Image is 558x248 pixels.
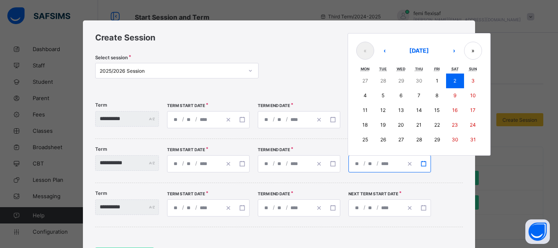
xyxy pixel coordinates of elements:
button: May 19, 2026 [374,118,392,132]
abbr: Friday [434,67,440,71]
abbr: Tuesday [379,67,387,71]
span: Term End Date [258,191,290,196]
button: May 14, 2026 [410,103,428,118]
abbr: May 31, 2026 [470,136,476,143]
abbr: May 9, 2026 [453,92,456,98]
span: / [181,204,185,211]
span: / [194,160,198,167]
abbr: May 28, 2026 [416,136,422,143]
button: May 2, 2026 [446,74,464,88]
button: Open asap [525,219,550,244]
button: May 20, 2026 [392,118,410,132]
span: / [363,204,366,211]
abbr: April 30, 2026 [416,78,422,84]
abbr: May 16, 2026 [452,107,458,113]
abbr: May 12, 2026 [380,107,386,113]
button: April 30, 2026 [410,74,428,88]
span: Next Term Start Date [348,191,398,196]
button: « [356,42,374,60]
button: May 22, 2026 [428,118,446,132]
button: May 28, 2026 [410,132,428,147]
abbr: May 3, 2026 [471,78,475,84]
abbr: May 23, 2026 [452,122,458,128]
button: May 6, 2026 [392,88,410,103]
button: May 5, 2026 [374,88,392,103]
label: Term [95,190,107,196]
button: May 29, 2026 [428,132,446,147]
button: May 10, 2026 [464,88,482,103]
span: / [376,204,379,211]
div: × [459,29,467,42]
button: May 26, 2026 [374,132,392,147]
button: › [445,42,463,60]
span: / [272,116,275,123]
abbr: May 20, 2026 [398,122,404,128]
abbr: May 21, 2026 [416,122,422,128]
abbr: May 13, 2026 [398,107,404,113]
span: / [272,160,275,167]
button: May 15, 2026 [428,103,446,118]
abbr: May 29, 2026 [434,136,440,143]
div: 2025/2026 Session [100,68,243,74]
button: May 17, 2026 [464,103,482,118]
abbr: Monday [361,67,370,71]
span: Term Start Date [167,191,205,196]
button: May 24, 2026 [464,118,482,132]
button: May 27, 2026 [392,132,410,147]
span: / [272,204,275,211]
span: / [181,160,185,167]
button: May 12, 2026 [374,103,392,118]
abbr: May 11, 2026 [363,107,368,113]
label: Term [95,146,107,152]
span: / [363,160,366,167]
button: May 3, 2026 [464,74,482,88]
span: Term Start Date [167,147,205,152]
span: Term End Date [258,147,290,152]
abbr: May 4, 2026 [364,92,367,98]
abbr: May 17, 2026 [470,107,475,113]
button: May 18, 2026 [356,118,374,132]
abbr: Sunday [469,67,477,71]
button: April 27, 2026 [356,74,374,88]
abbr: May 6, 2026 [400,92,402,98]
abbr: May 27, 2026 [398,136,404,143]
span: / [285,204,288,211]
abbr: May 2, 2026 [453,78,456,84]
span: / [285,160,288,167]
span: Term Start Date [167,103,205,108]
abbr: Thursday [415,67,423,71]
abbr: May 24, 2026 [470,122,476,128]
abbr: May 5, 2026 [382,92,384,98]
button: May 31, 2026 [464,132,482,147]
button: May 13, 2026 [392,103,410,118]
span: Select session [95,55,128,60]
span: / [194,116,198,123]
span: Create Session [95,33,155,42]
abbr: May 15, 2026 [434,107,440,113]
span: / [376,160,379,167]
span: [DATE] [409,47,429,54]
button: May 11, 2026 [356,103,374,118]
button: May 23, 2026 [446,118,464,132]
button: May 25, 2026 [356,132,374,147]
button: May 21, 2026 [410,118,428,132]
abbr: Wednesday [397,67,406,71]
abbr: May 8, 2026 [435,92,438,98]
button: May 16, 2026 [446,103,464,118]
abbr: Saturday [451,67,459,71]
abbr: May 1, 2026 [436,78,438,84]
button: » [464,42,482,60]
abbr: May 19, 2026 [380,122,386,128]
abbr: April 28, 2026 [380,78,386,84]
abbr: April 29, 2026 [398,78,404,84]
abbr: May 26, 2026 [380,136,386,143]
abbr: May 30, 2026 [452,136,458,143]
button: May 8, 2026 [428,88,446,103]
abbr: May 22, 2026 [434,122,440,128]
span: / [181,116,185,123]
label: Term [95,102,107,108]
abbr: May 7, 2026 [417,92,420,98]
abbr: April 27, 2026 [362,78,368,84]
span: / [285,116,288,123]
button: April 28, 2026 [374,74,392,88]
